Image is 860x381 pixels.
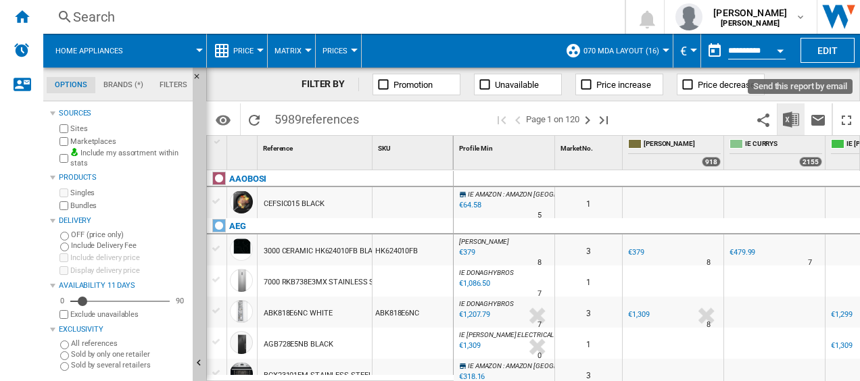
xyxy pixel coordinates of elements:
button: Price decrease [677,74,765,95]
label: Sold by only one retailer [71,349,187,359]
span: IE [PERSON_NAME] ELECTRICAL [459,331,554,338]
input: Include delivery price [59,253,68,262]
input: Sites [59,124,68,133]
button: Promotion [373,74,460,95]
div: Matrix [274,34,308,68]
div: Availability 11 Days [59,280,187,291]
div: 7000 RKB738E3MX STAINLESS STEEL [264,267,391,298]
div: Profile Min Sort None [456,136,554,157]
div: Delivery Time : 7 days [537,318,542,332]
button: Send this report by email [805,103,832,135]
div: Search [73,7,590,26]
input: Sold by only one retailer [60,351,69,360]
div: Delivery Time : 7 days [808,256,812,270]
button: Price increase [575,74,663,95]
div: €1,309 [628,310,649,319]
span: Reference [263,145,293,152]
span: [PERSON_NAME] [459,238,509,245]
span: Matrix [274,47,302,55]
div: Click to filter on that brand [229,171,266,187]
span: IE AMAZON [468,190,502,198]
input: Sold by several retailers [60,362,69,371]
input: Singles [59,188,68,197]
span: [PERSON_NAME] [644,139,721,151]
div: Sources [59,108,187,119]
label: Marketplaces [70,136,187,147]
div: ABK818E6NC WHITE [264,298,332,329]
button: Edit [801,38,855,63]
div: Delivery Time : 8 days [537,256,542,270]
span: IE CURRYS [745,139,822,151]
span: Profile Min [459,145,493,152]
div: €1,309 [829,339,852,353]
div: IE CURRYS 2155 offers sold by IE CURRYS [727,136,825,170]
md-menu: Currency [673,34,701,68]
div: Price [214,34,260,68]
img: excel-24x24.png [783,111,799,128]
input: Include Delivery Fee [60,243,69,251]
button: Price [233,34,260,68]
button: >Previous page [510,103,526,135]
div: ABK818E6NC [373,297,453,328]
span: Page 1 on 120 [526,103,579,135]
button: Reload [241,103,268,135]
div: 2155 offers sold by IE CURRYS [799,157,822,167]
span: Price [233,47,254,55]
button: Share this bookmark with others [750,103,777,135]
button: Prices [322,34,354,68]
button: € [680,34,694,68]
button: First page [494,103,510,135]
div: Last updated : Thursday, 4 September 2025 07:34 [457,308,490,322]
button: Home appliances [55,34,137,68]
button: Options [210,107,237,132]
div: AGB728E5NB BLACK [264,329,333,360]
div: 1 [555,187,622,218]
img: mysite-bg-18x18.png [70,148,78,156]
label: Display delivery price [70,265,187,276]
div: Delivery Time : 8 days [707,256,711,270]
div: Market No. Sort None [558,136,622,157]
button: Maximize [833,103,860,135]
button: Hide [193,68,209,92]
button: Unavailable [474,74,562,95]
span: 070 MDA layout (16) [583,47,659,55]
button: Next page [579,103,596,135]
div: Delivery Time : 8 days [707,318,711,332]
span: € [680,44,687,58]
div: Last updated : Wednesday, 3 September 2025 22:12 [457,199,481,212]
div: 1 [555,328,622,359]
div: Delivery [59,215,187,226]
div: €1,309 [831,341,852,350]
b: [PERSON_NAME] [721,19,780,28]
button: Open calendar [768,36,792,61]
img: alerts-logo.svg [14,42,30,58]
div: Delivery Time : 7 days [537,287,542,301]
label: OFF (price only) [71,230,187,240]
div: 070 MDA layout (16) [565,34,666,68]
span: : AMAZON [GEOGRAPHIC_DATA] [503,190,596,198]
span: IE AMAZON [468,362,502,370]
label: Sold by several retailers [71,360,187,370]
button: Download in Excel [778,103,805,135]
span: Home appliances [55,47,123,55]
div: 3 [555,297,622,328]
div: Products [59,172,187,183]
div: €479.99 [727,246,755,259]
div: €379 [628,248,644,257]
div: Sort None [558,136,622,157]
input: Display delivery price [59,310,68,319]
div: 3 [555,234,622,265]
input: Marketplaces [59,137,68,146]
input: Include my assortment within stats [59,150,68,167]
div: SKU Sort None [375,136,453,157]
div: Last updated : Thursday, 4 September 2025 07:33 [457,277,490,290]
div: 90 [172,296,187,306]
div: €379 [626,246,644,259]
input: Display delivery price [59,266,68,275]
md-tab-item: Filters [151,77,195,93]
div: €1,299 [831,310,852,319]
md-tab-item: Options [47,77,95,93]
label: Bundles [70,201,187,211]
span: references [302,112,359,126]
